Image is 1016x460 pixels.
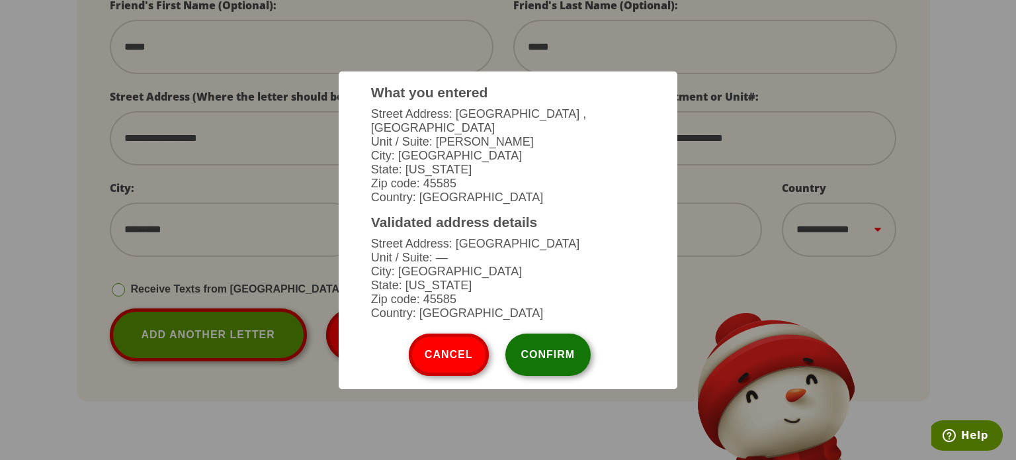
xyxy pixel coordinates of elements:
[371,135,645,149] li: Unit / Suite: [PERSON_NAME]
[371,293,645,306] li: Zip code: 45585
[371,163,645,177] li: State: [US_STATE]
[371,149,645,163] li: City: [GEOGRAPHIC_DATA]
[371,265,645,279] li: City: [GEOGRAPHIC_DATA]
[371,85,645,101] h3: What you entered
[409,334,489,376] button: Cancel
[371,177,645,191] li: Zip code: 45585
[931,420,1003,453] iframe: Opens a widget where you can find more information
[371,107,645,135] li: Street Address: [GEOGRAPHIC_DATA] , [GEOGRAPHIC_DATA]
[371,279,645,293] li: State: [US_STATE]
[371,191,645,205] li: Country: [GEOGRAPHIC_DATA]
[371,237,645,251] li: Street Address: [GEOGRAPHIC_DATA]
[371,306,645,320] li: Country: [GEOGRAPHIC_DATA]
[371,214,645,230] h3: Validated address details
[505,334,591,376] button: Confirm
[371,251,645,265] li: Unit / Suite: —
